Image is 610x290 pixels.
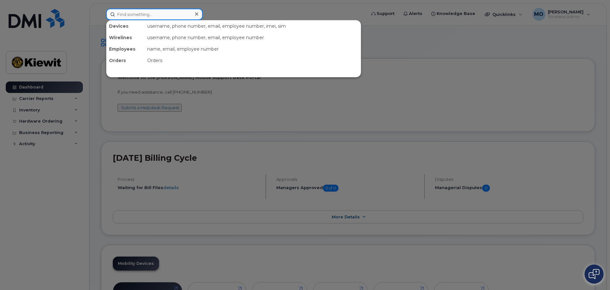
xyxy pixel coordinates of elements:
[145,43,361,55] div: name, email, employee number
[589,269,599,279] img: Open chat
[145,20,361,32] div: username, phone number, email, employee number, imei, sim
[106,55,145,66] div: Orders
[106,32,145,43] div: Wirelines
[145,55,361,66] div: Orders
[106,20,145,32] div: Devices
[106,43,145,55] div: Employees
[145,32,361,43] div: username, phone number, email, employee number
